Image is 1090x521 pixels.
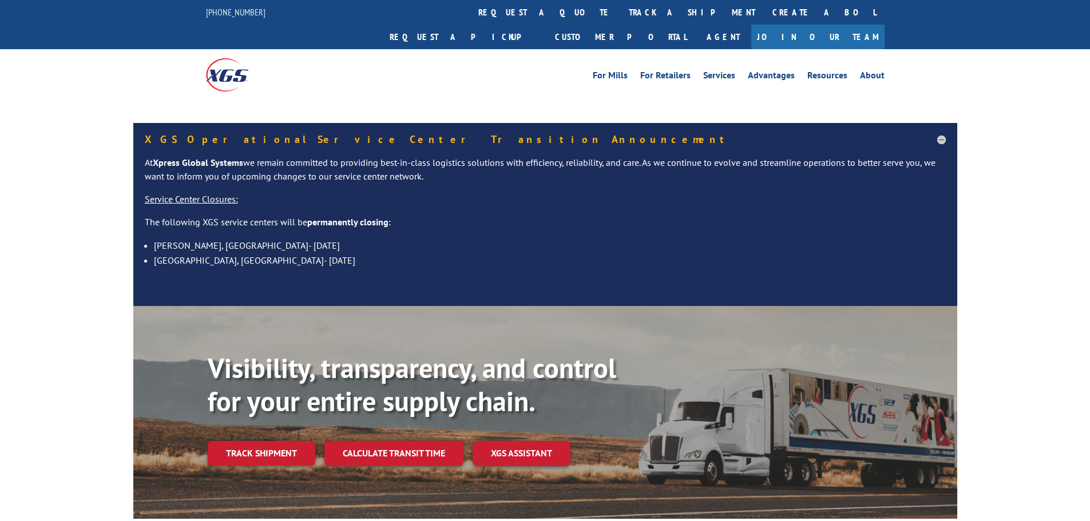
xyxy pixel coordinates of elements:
[324,441,463,466] a: Calculate transit time
[154,238,946,253] li: [PERSON_NAME], [GEOGRAPHIC_DATA]- [DATE]
[703,71,735,83] a: Services
[153,157,243,168] strong: Xpress Global Systems
[748,71,795,83] a: Advantages
[307,216,389,228] strong: permanently closing
[145,216,946,238] p: The following XGS service centers will be :
[807,71,847,83] a: Resources
[208,350,616,419] b: Visibility, transparency, and control for your entire supply chain.
[206,6,265,18] a: [PHONE_NUMBER]
[208,441,315,465] a: Track shipment
[381,25,546,49] a: Request a pickup
[145,193,238,205] u: Service Center Closures:
[145,156,946,193] p: At we remain committed to providing best-in-class logistics solutions with efficiency, reliabilit...
[154,253,946,268] li: [GEOGRAPHIC_DATA], [GEOGRAPHIC_DATA]- [DATE]
[593,71,628,83] a: For Mills
[145,134,946,145] h5: XGS Operational Service Center Transition Announcement
[546,25,695,49] a: Customer Portal
[695,25,751,49] a: Agent
[751,25,885,49] a: Join Our Team
[473,441,570,466] a: XGS ASSISTANT
[860,71,885,83] a: About
[640,71,691,83] a: For Retailers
